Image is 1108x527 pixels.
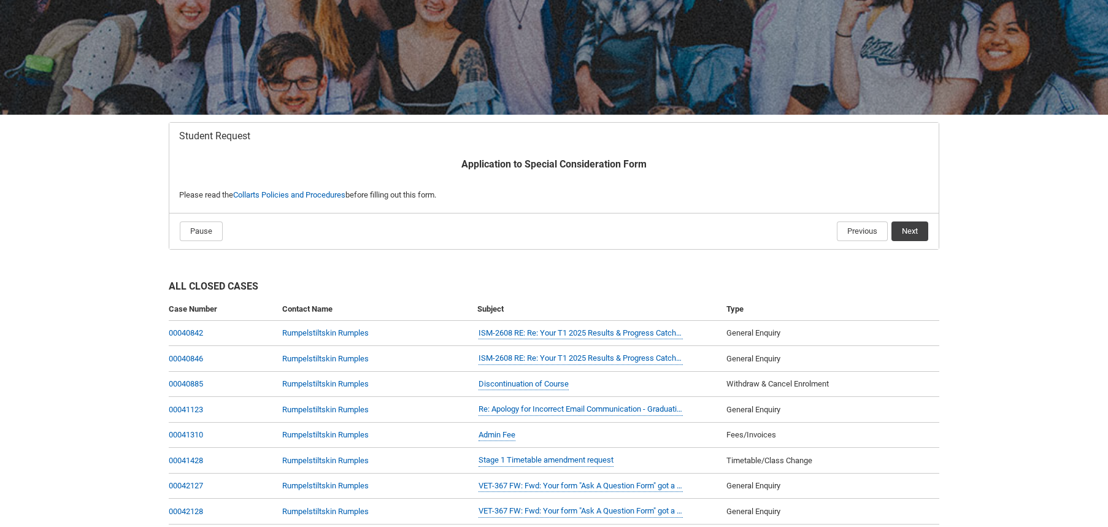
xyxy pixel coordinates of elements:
[837,221,888,241] button: Previous
[282,456,369,465] a: Rumpelstiltskin Rumples
[282,354,369,363] a: Rumpelstiltskin Rumples
[726,456,812,465] span: Timetable/Class Change
[282,405,369,414] a: Rumpelstiltskin Rumples
[169,507,203,516] a: 00042128
[472,298,721,321] th: Subject
[169,405,203,414] a: 00041123
[179,189,929,201] p: Please read the before filling out this form.
[179,130,250,142] span: Student Request
[461,158,647,170] strong: Application to Special Consideration Form
[169,328,203,337] a: 00040842
[282,481,369,490] a: Rumpelstiltskin Rumples
[479,505,683,518] a: VET-367 FW: Fwd: Your form "Ask A Question Form" got a response
[479,378,569,391] a: Discontinuation of Course
[169,279,939,298] h2: All Closed Cases
[721,298,939,321] th: Type
[726,405,780,414] span: General Enquiry
[282,328,369,337] a: Rumpelstiltskin Rumples
[479,454,614,467] a: Stage 1 Timetable amendment request
[277,298,473,321] th: Contact Name
[479,429,515,442] a: Admin Fee
[479,352,683,365] a: ISM-2608 RE: Re: Your T1 2025 Results & Progress Catchup
[726,379,829,388] span: Withdraw & Cancel Enrolment
[726,430,776,439] span: Fees/Invoices
[726,481,780,490] span: General Enquiry
[282,507,369,516] a: Rumpelstiltskin Rumples
[169,430,203,439] a: 00041310
[169,298,277,321] th: Case Number
[726,328,780,337] span: General Enquiry
[479,480,683,493] a: VET-367 FW: Fwd: Your form "Ask A Question Form" got a response
[169,122,939,250] article: Redu_Student_Request flow
[479,327,683,340] a: ISM-2608 RE: Re: Your T1 2025 Results & Progress Catchup
[169,379,203,388] a: 00040885
[169,354,203,363] a: 00040846
[726,507,780,516] span: General Enquiry
[180,221,223,241] button: Pause
[726,354,780,363] span: General Enquiry
[169,481,203,490] a: 00042127
[169,456,203,465] a: 00041428
[891,221,928,241] button: Next
[233,190,345,199] a: Collarts Policies and Procedures
[282,379,369,388] a: Rumpelstiltskin Rumples
[479,403,683,416] a: Re: Apology for Incorrect Email Communication - Graduation Documentation
[282,430,369,439] a: Rumpelstiltskin Rumples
